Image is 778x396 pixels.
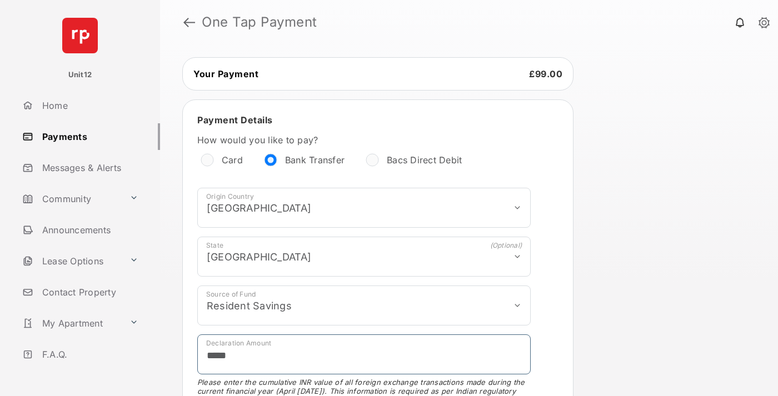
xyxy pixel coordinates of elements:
a: Announcements [18,217,160,243]
span: Payment Details [197,114,273,126]
label: Bacs Direct Debit [387,154,462,166]
label: How would you like to pay? [197,134,531,146]
strong: One Tap Payment [202,16,317,29]
a: My Apartment [18,310,125,337]
a: Lease Options [18,248,125,274]
label: Bank Transfer [285,154,345,166]
a: Home [18,92,160,119]
img: svg+xml;base64,PHN2ZyB4bWxucz0iaHR0cDovL3d3dy53My5vcmcvMjAwMC9zdmciIHdpZHRoPSI2NCIgaGVpZ2h0PSI2NC... [62,18,98,53]
a: Contact Property [18,279,160,305]
a: Messages & Alerts [18,154,160,181]
a: Community [18,186,125,212]
a: F.A.Q. [18,341,160,368]
span: £99.00 [529,68,562,79]
label: Card [222,154,243,166]
p: Unit12 [68,69,92,81]
span: Your Payment [193,68,258,79]
a: Payments [18,123,160,150]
